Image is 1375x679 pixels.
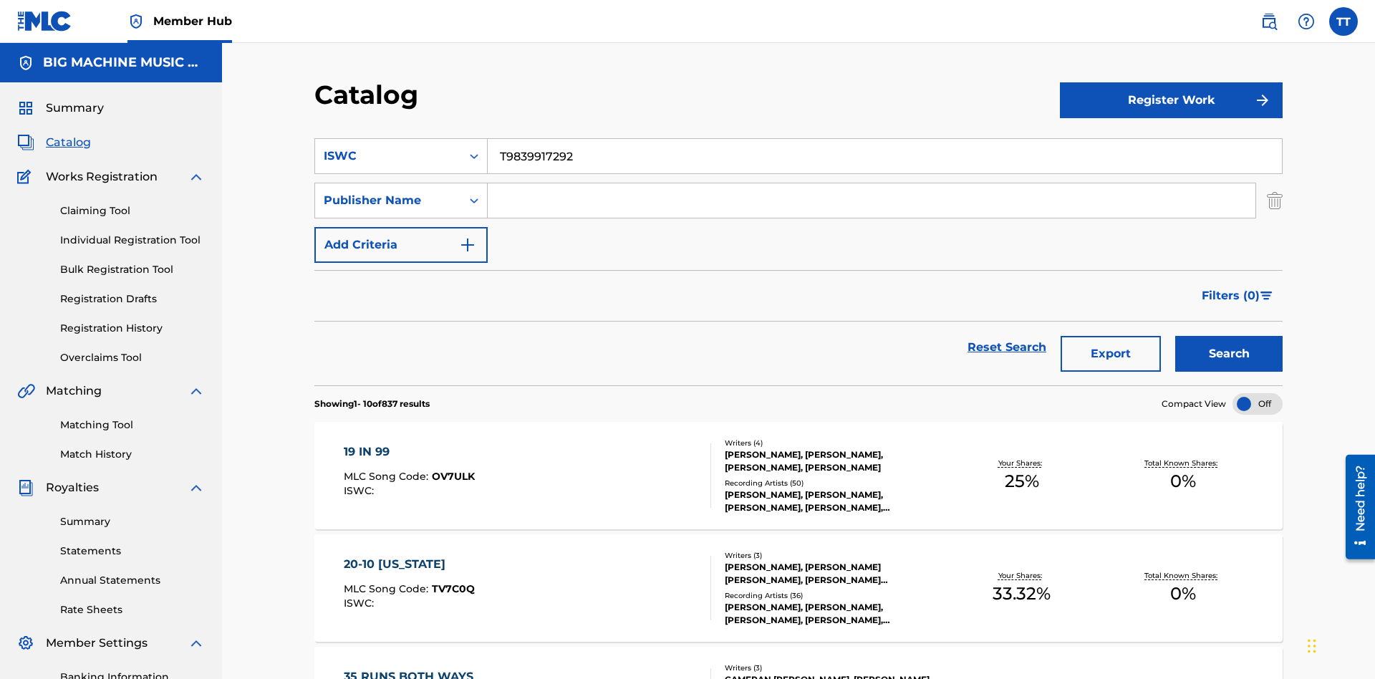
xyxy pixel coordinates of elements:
img: expand [188,382,205,400]
img: Delete Criterion [1267,183,1283,218]
button: Search [1175,336,1283,372]
a: Registration Drafts [60,292,205,307]
div: [PERSON_NAME], [PERSON_NAME] [PERSON_NAME], [PERSON_NAME] [PERSON_NAME] [725,561,941,587]
img: Catalog [17,134,34,151]
img: Works Registration [17,168,36,186]
img: expand [188,479,205,496]
span: ISWC : [344,597,377,610]
span: 25 % [1005,468,1039,494]
div: Help [1292,7,1321,36]
div: [PERSON_NAME], [PERSON_NAME], [PERSON_NAME], [PERSON_NAME], [PERSON_NAME] [725,601,941,627]
div: Writers ( 3 ) [725,550,941,561]
div: 19 IN 99 [344,443,475,461]
p: Your Shares: [998,570,1046,581]
a: Public Search [1255,7,1283,36]
a: 19 IN 99MLC Song Code:OV7ULKISWC:Writers (4)[PERSON_NAME], [PERSON_NAME], [PERSON_NAME], [PERSON_... [314,422,1283,529]
span: TV7C0Q [432,582,475,595]
img: Member Settings [17,635,34,652]
span: MLC Song Code : [344,470,432,483]
button: Filters (0) [1193,278,1283,314]
a: SummarySummary [17,100,104,117]
img: filter [1260,292,1273,300]
span: Works Registration [46,168,158,186]
img: f7272a7cc735f4ea7f67.svg [1254,92,1271,109]
a: 20-10 [US_STATE]MLC Song Code:TV7C0QISWC:Writers (3)[PERSON_NAME], [PERSON_NAME] [PERSON_NAME], [... [314,534,1283,642]
span: Summary [46,100,104,117]
img: Summary [17,100,34,117]
a: Statements [60,544,205,559]
a: Registration History [60,321,205,336]
img: Matching [17,382,35,400]
p: Showing 1 - 10 of 837 results [314,398,430,410]
span: ISWC : [344,484,377,497]
a: Summary [60,514,205,529]
a: Individual Registration Tool [60,233,205,248]
span: Compact View [1162,398,1226,410]
p: Total Known Shares: [1144,458,1221,468]
a: Rate Sheets [60,602,205,617]
img: expand [188,168,205,186]
div: Recording Artists ( 50 ) [725,478,941,488]
a: Reset Search [960,332,1053,363]
img: 9d2ae6d4665cec9f34b9.svg [459,236,476,254]
span: Filters ( 0 ) [1202,287,1260,304]
img: search [1260,13,1278,30]
span: 33.32 % [993,581,1051,607]
div: Publisher Name [324,192,453,209]
iframe: Resource Center [1335,449,1375,567]
span: Member Settings [46,635,148,652]
img: Top Rightsholder [127,13,145,30]
div: User Menu [1329,7,1358,36]
a: Bulk Registration Tool [60,262,205,277]
span: Matching [46,382,102,400]
button: Export [1061,336,1161,372]
img: expand [188,635,205,652]
span: MLC Song Code : [344,582,432,595]
div: Recording Artists ( 36 ) [725,590,941,601]
button: Register Work [1060,82,1283,118]
span: Member Hub [153,13,232,29]
div: Writers ( 4 ) [725,438,941,448]
a: Claiming Tool [60,203,205,218]
a: Match History [60,447,205,462]
div: [PERSON_NAME], [PERSON_NAME], [PERSON_NAME], [PERSON_NAME], [PERSON_NAME] [725,488,941,514]
a: Matching Tool [60,418,205,433]
a: CatalogCatalog [17,134,91,151]
span: 0 % [1170,581,1196,607]
span: 0 % [1170,468,1196,494]
span: Catalog [46,134,91,151]
img: Royalties [17,479,34,496]
div: Writers ( 3 ) [725,663,941,673]
img: help [1298,13,1315,30]
iframe: Chat Widget [1303,610,1375,679]
a: Overclaims Tool [60,350,205,365]
img: Accounts [17,54,34,72]
p: Total Known Shares: [1144,570,1221,581]
img: MLC Logo [17,11,72,32]
button: Add Criteria [314,227,488,263]
a: Annual Statements [60,573,205,588]
span: Royalties [46,479,99,496]
div: [PERSON_NAME], [PERSON_NAME], [PERSON_NAME], [PERSON_NAME] [725,448,941,474]
form: Search Form [314,138,1283,385]
p: Your Shares: [998,458,1046,468]
span: OV7ULK [432,470,475,483]
div: ISWC [324,148,453,165]
div: 20-10 [US_STATE] [344,556,475,573]
div: Drag [1308,625,1316,668]
h5: BIG MACHINE MUSIC LLC [43,54,205,71]
h2: Catalog [314,79,425,111]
